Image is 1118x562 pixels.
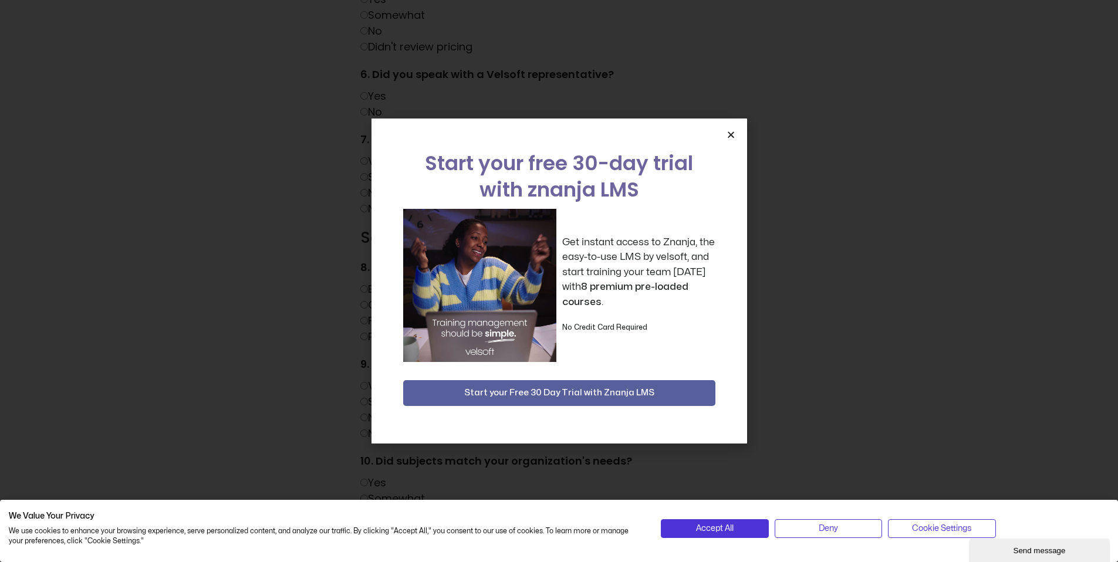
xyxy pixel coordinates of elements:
[819,522,838,535] span: Deny
[464,386,654,400] span: Start your Free 30 Day Trial with Znanja LMS
[888,519,995,538] button: Adjust cookie preferences
[727,130,735,139] a: Close
[403,209,556,362] img: a woman sitting at her laptop dancing
[562,282,688,307] strong: 8 premium pre-loaded courses
[403,150,715,203] h2: Start your free 30-day trial with znanja LMS
[969,536,1112,562] iframe: chat widget
[696,522,734,535] span: Accept All
[403,380,715,406] button: Start your Free 30 Day Trial with Znanja LMS
[912,522,971,535] span: Cookie Settings
[775,519,882,538] button: Deny all cookies
[661,519,768,538] button: Accept all cookies
[562,235,715,310] p: Get instant access to Znanja, the easy-to-use LMS by velsoft, and start training your team [DATE]...
[9,511,643,522] h2: We Value Your Privacy
[562,324,647,331] strong: No Credit Card Required
[9,526,643,546] p: We use cookies to enhance your browsing experience, serve personalized content, and analyze our t...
